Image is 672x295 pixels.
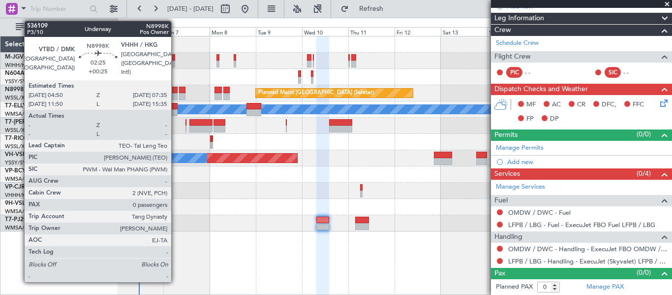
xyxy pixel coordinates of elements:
div: PIC [506,67,522,78]
span: DP [550,114,559,124]
span: VH-VSK [5,152,27,158]
a: WMSA/SZB [5,110,34,118]
button: Refresh [336,1,395,17]
span: FFC [633,100,644,110]
span: (0/0) [637,267,651,278]
div: Fri 12 [395,27,441,36]
span: N604AU [5,70,29,76]
span: (0/0) [637,129,651,139]
a: WIHH/HLP [5,62,32,69]
div: Tue 9 [256,27,302,36]
a: LFPB / LBG - Fuel - ExecuJet FBO Fuel LFPB / LBG [508,221,655,229]
span: N8998K [5,87,28,93]
div: Sat 6 [117,27,163,36]
div: Add new [507,158,667,166]
a: M-JGVJGlobal 5000 [5,54,60,60]
a: WMSA/SZB [5,224,34,231]
span: Leg Information [494,13,544,24]
span: Fuel [494,195,508,206]
a: VH-VSKGlobal Express XRS [5,152,81,158]
div: SIC [605,67,621,78]
button: All Aircraft [11,19,107,35]
span: All Aircraft [26,24,104,31]
a: YSSY/SYD [5,78,30,85]
a: N8998KGlobal 6000 [5,87,61,93]
span: T7-ELLY [5,103,27,109]
span: Crew [494,25,511,36]
a: Manage Services [496,182,545,192]
a: T7-PJ29Falcon 7X [5,217,54,223]
span: [DATE] - [DATE] [167,4,214,13]
a: WSSL/XSP [5,127,31,134]
span: Permits [494,130,518,141]
a: YSSY/SYD [5,159,30,166]
span: T7-[PERSON_NAME] [5,119,62,125]
a: VHHH/HKG [5,192,34,199]
span: Services [494,168,520,180]
label: Planned PAX [496,282,533,292]
a: LFPB / LBG - Handling - ExecuJet (Skyvalet) LFPB / LBG [508,257,667,265]
span: Pax [494,268,505,279]
span: 9H-VSLK [5,200,29,206]
a: WSSL/XSP [5,143,31,150]
span: Dispatch Checks and Weather [494,84,588,95]
div: - - [525,68,547,77]
a: T7-ELLYG-550 [5,103,43,109]
a: Manage Permits [496,143,544,153]
div: Sun 14 [487,27,533,36]
span: Flight Crew [494,51,531,63]
a: T7-RICGlobal 6000 [5,135,57,141]
input: Trip Number [30,1,87,16]
span: M-JGVJ [5,54,27,60]
span: CR [577,100,585,110]
a: WSSL/XSP [5,94,31,101]
span: DFC, [602,100,616,110]
span: VP-CJR [5,184,25,190]
a: WMSA/SZB [5,208,34,215]
span: T7-PJ29 [5,217,27,223]
a: N604AUChallenger 604 [5,70,71,76]
div: Wed 10 [302,27,348,36]
a: VP-BCYGlobal 5000 [5,168,60,174]
div: Thu 11 [348,27,395,36]
span: MF [526,100,536,110]
a: 9H-VSLKFalcon 7X [5,200,56,206]
div: Sat 13 [441,27,487,36]
a: T7-[PERSON_NAME]Global 7500 [5,119,95,125]
div: [DATE] [119,20,136,28]
a: VP-CJRG-650 [5,184,42,190]
span: (0/4) [637,168,651,179]
div: - - [623,68,645,77]
a: OMDW / DWC - Handling - ExecuJet FBO OMDW / DWC [508,245,667,253]
a: Schedule Crew [496,38,539,48]
span: T7-RIC [5,135,23,141]
span: VP-BCY [5,168,26,174]
div: Mon 8 [210,27,256,36]
span: Handling [494,231,522,243]
div: Planned Maint [GEOGRAPHIC_DATA] (Seletar) [258,86,374,100]
span: FP [526,114,534,124]
a: OMDW / DWC - Fuel [508,208,571,217]
a: Manage PAX [586,282,624,292]
span: Refresh [351,5,392,12]
a: WMSA/SZB [5,175,34,183]
div: Sun 7 [163,27,210,36]
span: AC [552,100,561,110]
